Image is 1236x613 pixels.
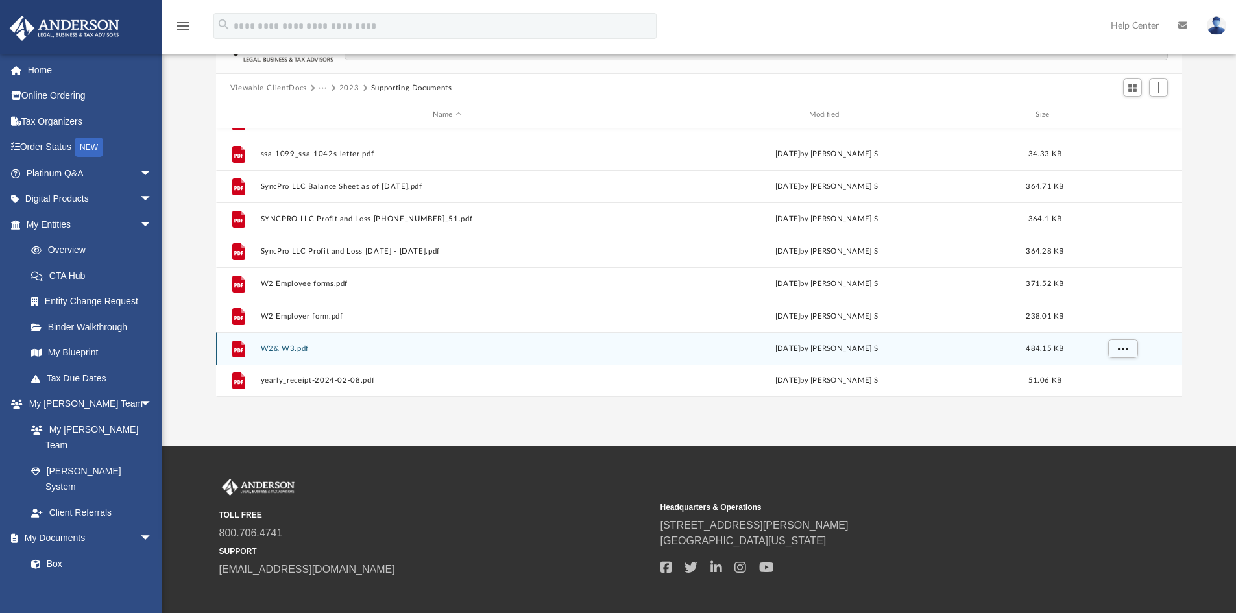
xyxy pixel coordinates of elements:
[640,375,1013,387] div: [DATE] by [PERSON_NAME] S
[660,520,849,531] a: [STREET_ADDRESS][PERSON_NAME]
[1026,247,1063,254] span: 364.28 KB
[75,138,103,157] div: NEW
[175,18,191,34] i: menu
[139,160,165,187] span: arrow_drop_down
[1207,16,1226,35] img: User Pic
[216,128,1183,397] div: grid
[18,458,165,499] a: [PERSON_NAME] System
[260,344,634,353] button: W2& W3.pdf
[1108,209,1137,228] button: More options
[260,109,633,121] div: Name
[139,211,165,238] span: arrow_drop_down
[18,416,159,458] a: My [PERSON_NAME] Team
[219,479,297,496] img: Anderson Advisors Platinum Portal
[640,148,1013,160] div: [DATE] by [PERSON_NAME] S
[640,343,1013,354] div: [DATE] by [PERSON_NAME] S
[9,211,172,237] a: My Entitiesarrow_drop_down
[9,108,172,134] a: Tax Organizers
[9,83,172,109] a: Online Ordering
[9,525,165,551] a: My Documentsarrow_drop_down
[6,16,123,41] img: Anderson Advisors Platinum Portal
[18,551,159,577] a: Box
[18,340,165,366] a: My Blueprint
[1028,377,1061,384] span: 51.06 KB
[1108,241,1137,261] button: More options
[371,82,452,94] button: Supporting Documents
[260,247,634,256] button: SyncPro LLC Profit and Loss [DATE] - [DATE].pdf
[1108,144,1137,163] button: More options
[1149,78,1169,97] button: Add
[1026,182,1063,189] span: 364.71 KB
[1026,312,1063,319] span: 238.01 KB
[1108,112,1137,131] button: More options
[640,180,1013,192] div: [DATE] by [PERSON_NAME] S
[260,215,634,223] button: SYNCPRO LLC Profit and Loss [PHONE_NUMBER]_51.pdf
[18,365,172,391] a: Tax Due Dates
[139,525,165,552] span: arrow_drop_down
[1123,78,1143,97] button: Switch to Grid View
[640,245,1013,257] div: [DATE] by [PERSON_NAME] S
[9,391,165,417] a: My [PERSON_NAME] Teamarrow_drop_down
[640,310,1013,322] div: [DATE] by [PERSON_NAME] S
[639,109,1013,121] div: Modified
[9,186,172,212] a: Digital Productsarrow_drop_down
[1108,274,1137,293] button: More options
[660,535,827,546] a: [GEOGRAPHIC_DATA][US_STATE]
[1026,344,1063,352] span: 484.15 KB
[139,186,165,213] span: arrow_drop_down
[219,527,283,538] a: 800.706.4741
[260,150,634,158] button: ssa-1099_ssa-1042s-letter.pdf
[260,182,634,191] button: SyncPro LLC Balance Sheet as of [DATE].pdf
[18,289,172,315] a: Entity Change Request
[222,109,254,121] div: id
[1019,109,1071,121] div: Size
[1076,109,1167,121] div: id
[660,501,1093,513] small: Headquarters & Operations
[175,25,191,34] a: menu
[219,564,395,575] a: [EMAIL_ADDRESS][DOMAIN_NAME]
[219,546,651,557] small: SUPPORT
[319,82,327,94] button: ···
[9,134,172,161] a: Order StatusNEW
[1108,176,1137,196] button: More options
[260,280,634,288] button: W2 Employee forms.pdf
[260,376,634,385] button: yearly_receipt-2024-02-08.pdf
[230,82,307,94] button: Viewable-ClientDocs
[1028,215,1061,222] span: 364.1 KB
[139,391,165,418] span: arrow_drop_down
[219,509,651,521] small: TOLL FREE
[1108,339,1137,358] button: More options
[18,314,172,340] a: Binder Walkthrough
[1026,280,1063,287] span: 371.52 KB
[9,57,172,83] a: Home
[1108,306,1137,326] button: More options
[260,312,634,320] button: W2 Employer form.pdf
[1108,371,1137,391] button: More options
[640,213,1013,224] div: [DATE] by [PERSON_NAME] S
[217,18,231,32] i: search
[9,160,172,186] a: Platinum Q&Aarrow_drop_down
[1028,150,1061,157] span: 34.33 KB
[18,263,172,289] a: CTA Hub
[640,278,1013,289] div: [DATE] by [PERSON_NAME] S
[18,237,172,263] a: Overview
[18,499,165,525] a: Client Referrals
[339,82,359,94] button: 2023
